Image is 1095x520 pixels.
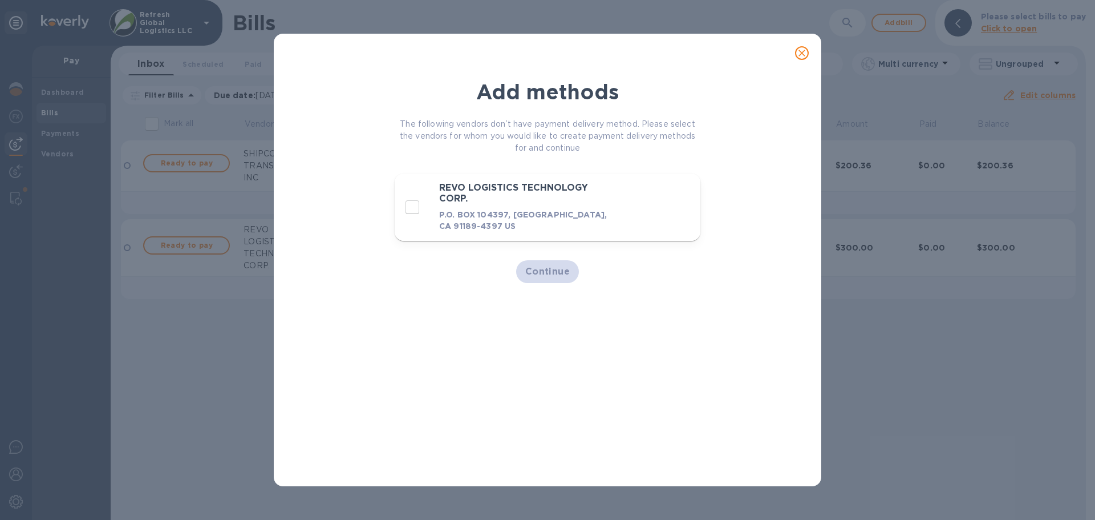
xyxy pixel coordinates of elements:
[476,79,619,104] b: Add methods
[395,118,700,154] p: The following vendors don’t have payment delivery method. Please select the vendors for whom you ...
[439,183,618,204] h3: REVO LOGISTICS TECHNOLOGY CORP.
[439,209,618,232] p: P.O. BOX 104397, [GEOGRAPHIC_DATA], CA 91189-4397 US
[395,174,700,240] button: decorative checkboxREVO LOGISTICS TECHNOLOGY CORP.P.O. BOX 104397, [GEOGRAPHIC_DATA], CA 91189-43...
[788,39,816,67] button: close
